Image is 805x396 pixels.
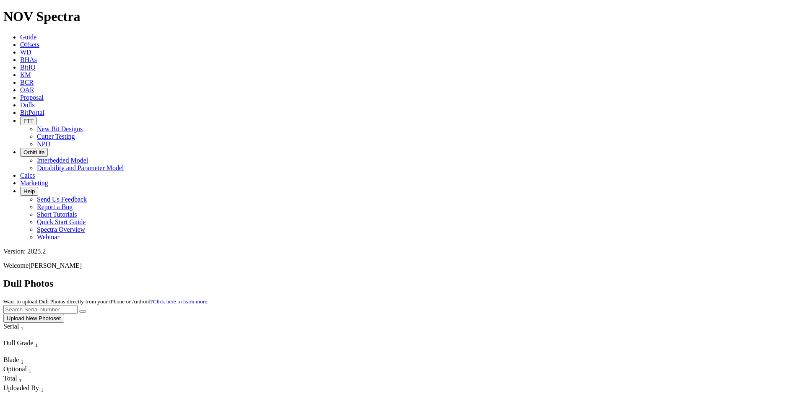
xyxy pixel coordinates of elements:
a: NPD [37,140,50,148]
a: Click here to learn more. [153,298,209,305]
a: Dulls [20,101,35,109]
div: Total Sort None [3,375,33,384]
sub: 1 [21,325,23,331]
span: [PERSON_NAME] [29,262,82,269]
a: Webinar [37,233,60,241]
span: FTT [23,118,34,124]
span: Optional [3,365,27,373]
span: Uploaded By [3,384,39,391]
h1: NOV Spectra [3,9,802,24]
div: Column Menu [3,349,62,356]
span: Sort None [35,339,38,347]
a: OAR [20,86,34,93]
sub: 1 [19,378,22,384]
a: Spectra Overview [37,226,85,233]
sub: 1 [35,342,38,348]
span: OrbitLite [23,149,44,155]
a: Interbedded Model [37,157,88,164]
span: Sort None [29,365,31,373]
span: Serial [3,323,19,330]
a: Marketing [20,179,48,186]
a: Cutter Testing [37,133,75,140]
a: Proposal [20,94,44,101]
span: Sort None [21,356,23,363]
div: Sort None [3,375,33,384]
a: KM [20,71,31,78]
div: Sort None [3,365,33,375]
span: Sort None [41,384,44,391]
small: Want to upload Dull Photos directly from your iPhone or Android? [3,298,208,305]
span: Sort None [21,323,23,330]
button: OrbitLite [20,148,48,157]
div: Sort None [3,323,39,339]
a: Calcs [20,172,35,179]
sub: 1 [29,368,31,374]
a: Report a Bug [37,203,73,210]
div: Uploaded By Sort None [3,384,83,393]
div: Version: 2025.2 [3,248,802,255]
a: BHAs [20,56,37,63]
div: Column Menu [3,332,39,339]
p: Welcome [3,262,802,269]
span: Blade [3,356,19,363]
a: BCR [20,79,34,86]
button: FTT [20,116,37,125]
button: Upload New Photoset [3,314,64,323]
div: Sort None [3,356,33,365]
sub: 1 [41,387,44,393]
div: Sort None [3,339,62,356]
h2: Dull Photos [3,278,802,289]
div: Dull Grade Sort None [3,339,62,349]
input: Search Serial Number [3,305,78,314]
span: Dull Grade [3,339,34,347]
span: Help [23,188,35,194]
a: Offsets [20,41,39,48]
sub: 1 [21,359,23,365]
a: Quick Start Guide [37,218,86,225]
a: Durability and Parameter Model [37,164,124,171]
a: WD [20,49,31,56]
a: BitPortal [20,109,44,116]
span: Sort None [19,375,22,382]
div: Blade Sort None [3,356,33,365]
button: Help [20,187,38,196]
a: New Bit Designs [37,125,83,132]
span: Total [3,375,17,382]
a: Guide [20,34,36,41]
a: Short Tutorials [37,211,77,218]
div: Serial Sort None [3,323,39,332]
a: BitIQ [20,64,35,71]
a: Send Us Feedback [37,196,87,203]
div: Optional Sort None [3,365,33,375]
